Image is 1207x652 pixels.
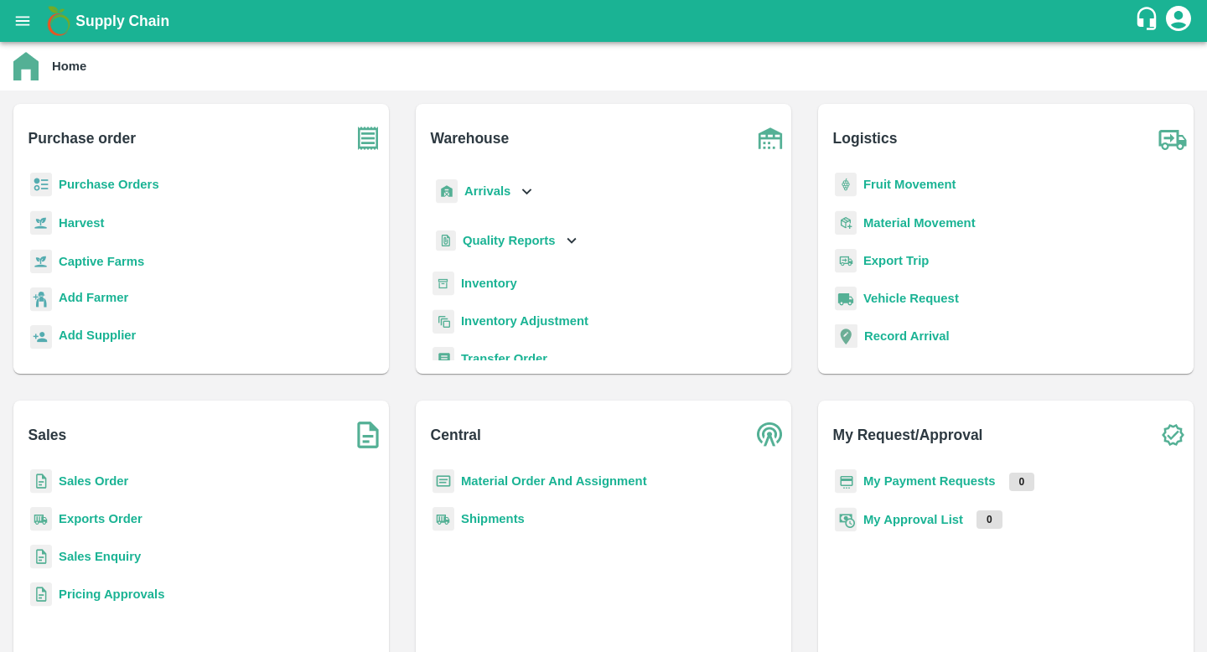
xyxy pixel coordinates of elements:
[59,587,164,601] a: Pricing Approvals
[3,2,42,40] button: open drawer
[863,254,929,267] a: Export Trip
[59,178,159,191] a: Purchase Orders
[431,127,510,150] b: Warehouse
[433,347,454,371] img: whTransfer
[835,469,857,494] img: payment
[30,507,52,531] img: shipments
[436,230,456,251] img: qualityReport
[1134,6,1163,36] div: customer-support
[835,249,857,273] img: delivery
[30,325,52,349] img: supplier
[42,4,75,38] img: logo
[59,329,136,342] b: Add Supplier
[461,314,588,328] a: Inventory Adjustment
[863,292,959,305] a: Vehicle Request
[59,291,128,304] b: Add Farmer
[863,513,963,526] a: My Approval List
[433,507,454,531] img: shipments
[1009,473,1035,491] p: 0
[59,288,128,311] a: Add Farmer
[59,512,142,525] a: Exports Order
[749,117,791,159] img: warehouse
[464,184,510,198] b: Arrivals
[863,178,956,191] a: Fruit Movement
[864,329,950,343] a: Record Arrival
[75,13,169,29] b: Supply Chain
[433,469,454,494] img: centralMaterial
[863,216,976,230] a: Material Movement
[433,309,454,334] img: inventory
[835,507,857,532] img: approval
[30,545,52,569] img: sales
[433,272,454,296] img: whInventory
[433,173,536,210] div: Arrivals
[1152,414,1194,456] img: check
[28,423,67,447] b: Sales
[436,179,458,204] img: whArrival
[833,127,898,150] b: Logistics
[13,52,39,80] img: home
[749,414,791,456] img: central
[347,414,389,456] img: soSales
[835,324,857,348] img: recordArrival
[30,287,52,312] img: farmer
[59,255,144,268] a: Captive Farms
[835,173,857,197] img: fruit
[461,352,547,365] a: Transfer Order
[463,234,556,247] b: Quality Reports
[75,9,1134,33] a: Supply Chain
[835,210,857,235] img: material
[28,127,136,150] b: Purchase order
[30,469,52,494] img: sales
[347,117,389,159] img: purchase
[52,60,86,73] b: Home
[1163,3,1194,39] div: account of current user
[461,474,647,488] a: Material Order And Assignment
[461,512,525,525] a: Shipments
[59,216,104,230] a: Harvest
[833,423,983,447] b: My Request/Approval
[30,582,52,607] img: sales
[433,224,581,258] div: Quality Reports
[59,474,128,488] a: Sales Order
[431,423,481,447] b: Central
[59,550,141,563] a: Sales Enquiry
[1152,117,1194,159] img: truck
[863,474,996,488] a: My Payment Requests
[461,277,517,290] a: Inventory
[30,210,52,235] img: harvest
[976,510,1002,529] p: 0
[30,173,52,197] img: reciept
[30,249,52,274] img: harvest
[59,326,136,349] a: Add Supplier
[835,287,857,311] img: vehicle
